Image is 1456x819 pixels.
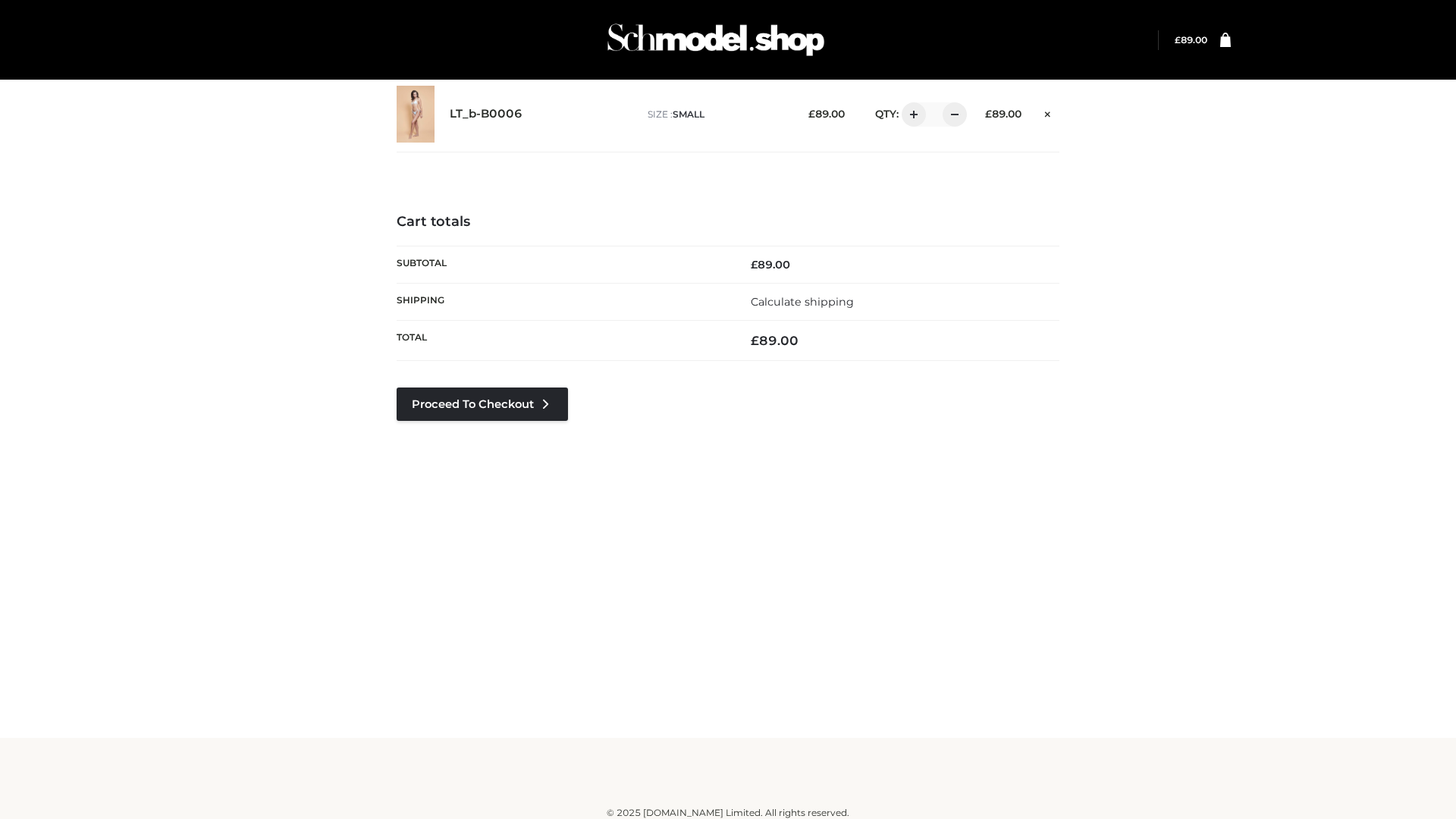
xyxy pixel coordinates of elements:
a: £89.00 [1175,34,1207,45]
span: £ [808,108,815,120]
bdi: 89.00 [985,108,1021,120]
p: size : [648,108,785,121]
th: Shipping [397,283,728,320]
span: £ [1175,34,1181,45]
bdi: 89.00 [751,258,790,271]
span: £ [751,333,759,348]
a: LT_b-B0006 [450,107,522,121]
img: Schmodel Admin 964 [602,10,830,70]
div: QTY: [860,102,962,127]
th: Subtotal [397,246,728,283]
a: Proceed to Checkout [397,388,568,421]
a: Calculate shipping [751,295,854,309]
a: Remove this item [1037,102,1059,122]
h4: Cart totals [397,214,1059,231]
th: Total [397,321,728,361]
bdi: 89.00 [1175,34,1207,45]
bdi: 89.00 [808,108,845,120]
span: SMALL [673,108,704,120]
bdi: 89.00 [751,333,799,348]
span: £ [751,258,758,271]
span: £ [985,108,992,120]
